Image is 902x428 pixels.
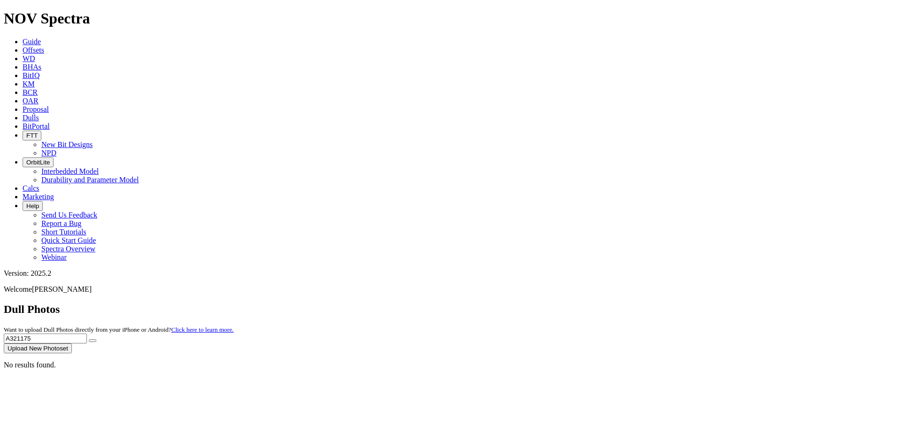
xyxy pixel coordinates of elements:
[23,131,41,140] button: FTT
[23,97,39,105] a: OAR
[41,167,99,175] a: Interbedded Model
[23,184,39,192] a: Calcs
[23,201,43,211] button: Help
[23,46,44,54] a: Offsets
[41,140,93,148] a: New Bit Designs
[41,236,96,244] a: Quick Start Guide
[23,63,41,71] a: BHAs
[23,71,39,79] a: BitIQ
[4,269,898,278] div: Version: 2025.2
[41,228,86,236] a: Short Tutorials
[4,10,898,27] h1: NOV Spectra
[41,253,67,261] a: Webinar
[4,334,87,343] input: Search Serial Number
[41,219,81,227] a: Report a Bug
[171,326,234,333] a: Click here to learn more.
[23,105,49,113] a: Proposal
[4,361,898,369] p: No results found.
[23,157,54,167] button: OrbitLite
[26,132,38,139] span: FTT
[23,193,54,201] a: Marketing
[23,54,35,62] a: WD
[26,202,39,210] span: Help
[23,80,35,88] a: KM
[26,159,50,166] span: OrbitLite
[4,303,898,316] h2: Dull Photos
[23,38,41,46] a: Guide
[41,176,139,184] a: Durability and Parameter Model
[23,122,50,130] a: BitPortal
[41,149,56,157] a: NPD
[4,343,72,353] button: Upload New Photoset
[23,114,39,122] a: Dulls
[23,88,38,96] a: BCR
[32,285,92,293] span: [PERSON_NAME]
[41,211,97,219] a: Send Us Feedback
[4,326,233,333] small: Want to upload Dull Photos directly from your iPhone or Android?
[4,285,898,294] p: Welcome
[41,245,95,253] a: Spectra Overview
